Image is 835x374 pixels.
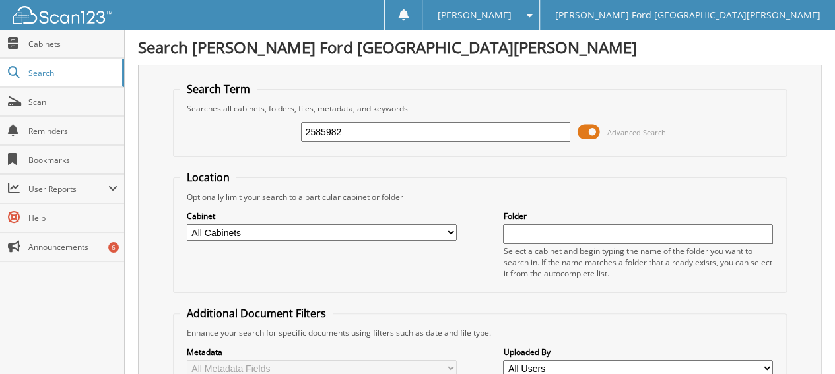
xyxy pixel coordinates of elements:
[180,82,257,96] legend: Search Term
[180,306,333,321] legend: Additional Document Filters
[13,6,112,24] img: scan123-logo-white.svg
[503,346,773,358] label: Uploaded By
[769,311,835,374] iframe: Chat Widget
[187,346,457,358] label: Metadata
[187,210,457,222] label: Cabinet
[28,38,117,49] span: Cabinets
[108,242,119,253] div: 6
[28,212,117,224] span: Help
[180,327,780,338] div: Enhance your search for specific documents using filters such as date and file type.
[28,154,117,166] span: Bookmarks
[28,183,108,195] span: User Reports
[28,67,116,78] span: Search
[28,125,117,137] span: Reminders
[180,191,780,203] div: Optionally limit your search to a particular cabinet or folder
[503,245,773,279] div: Select a cabinet and begin typing the name of the folder you want to search in. If the name match...
[28,241,117,253] span: Announcements
[28,96,117,108] span: Scan
[180,103,780,114] div: Searches all cabinets, folders, files, metadata, and keywords
[503,210,773,222] label: Folder
[607,127,665,137] span: Advanced Search
[138,36,822,58] h1: Search [PERSON_NAME] Ford [GEOGRAPHIC_DATA][PERSON_NAME]
[438,11,512,19] span: [PERSON_NAME]
[180,170,236,185] legend: Location
[554,11,820,19] span: [PERSON_NAME] Ford [GEOGRAPHIC_DATA][PERSON_NAME]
